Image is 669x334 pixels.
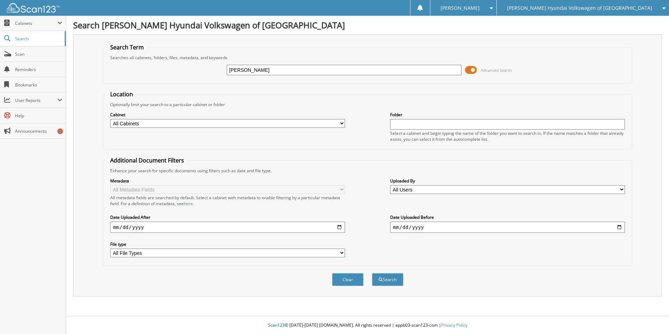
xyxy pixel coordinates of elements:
[7,3,59,13] img: scan123-logo-white.svg
[441,322,467,328] a: Privacy Policy
[15,20,57,26] span: Cabinets
[15,82,62,88] span: Bookmarks
[15,67,62,72] span: Reminders
[110,195,345,207] div: All metadata fields are searched by default. Select a cabinet with metadata to enable filtering b...
[390,222,625,233] input: end
[390,214,625,220] label: Date Uploaded Before
[107,43,147,51] legend: Search Term
[110,241,345,247] label: File type
[481,68,512,73] span: Advanced Search
[390,130,625,142] div: Select a cabinet and begin typing the name of the folder you want to search in. If the name match...
[441,6,480,10] span: [PERSON_NAME]
[110,214,345,220] label: Date Uploaded After
[57,128,63,134] div: 1
[73,19,662,31] h1: Search [PERSON_NAME] Hyundai Volkswagen of [GEOGRAPHIC_DATA]
[15,36,61,42] span: Search
[110,112,345,118] label: Cabinet
[15,113,62,119] span: Help
[332,273,364,286] button: Clear
[107,156,188,164] legend: Additional Document Filters
[372,273,403,286] button: Search
[15,51,62,57] span: Scan
[66,317,669,334] div: © [DATE]-[DATE] [DOMAIN_NAME]. All rights reserved | appb03-scan123-com |
[107,168,628,174] div: Enhance your search for specific documents using filters such as date and file type.
[390,178,625,184] label: Uploaded By
[390,112,625,118] label: Folder
[107,102,628,107] div: Optionally limit your search to a particular cabinet or folder
[107,55,628,61] div: Searches all cabinets, folders, files, metadata, and keywords
[110,178,345,184] label: Metadata
[184,201,193,207] a: here
[268,322,285,328] span: Scan123
[110,222,345,233] input: start
[107,90,136,98] legend: Location
[507,6,652,10] span: [PERSON_NAME] Hyundai Volkswagen of [GEOGRAPHIC_DATA]
[15,97,57,103] span: User Reports
[15,128,62,134] span: Announcements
